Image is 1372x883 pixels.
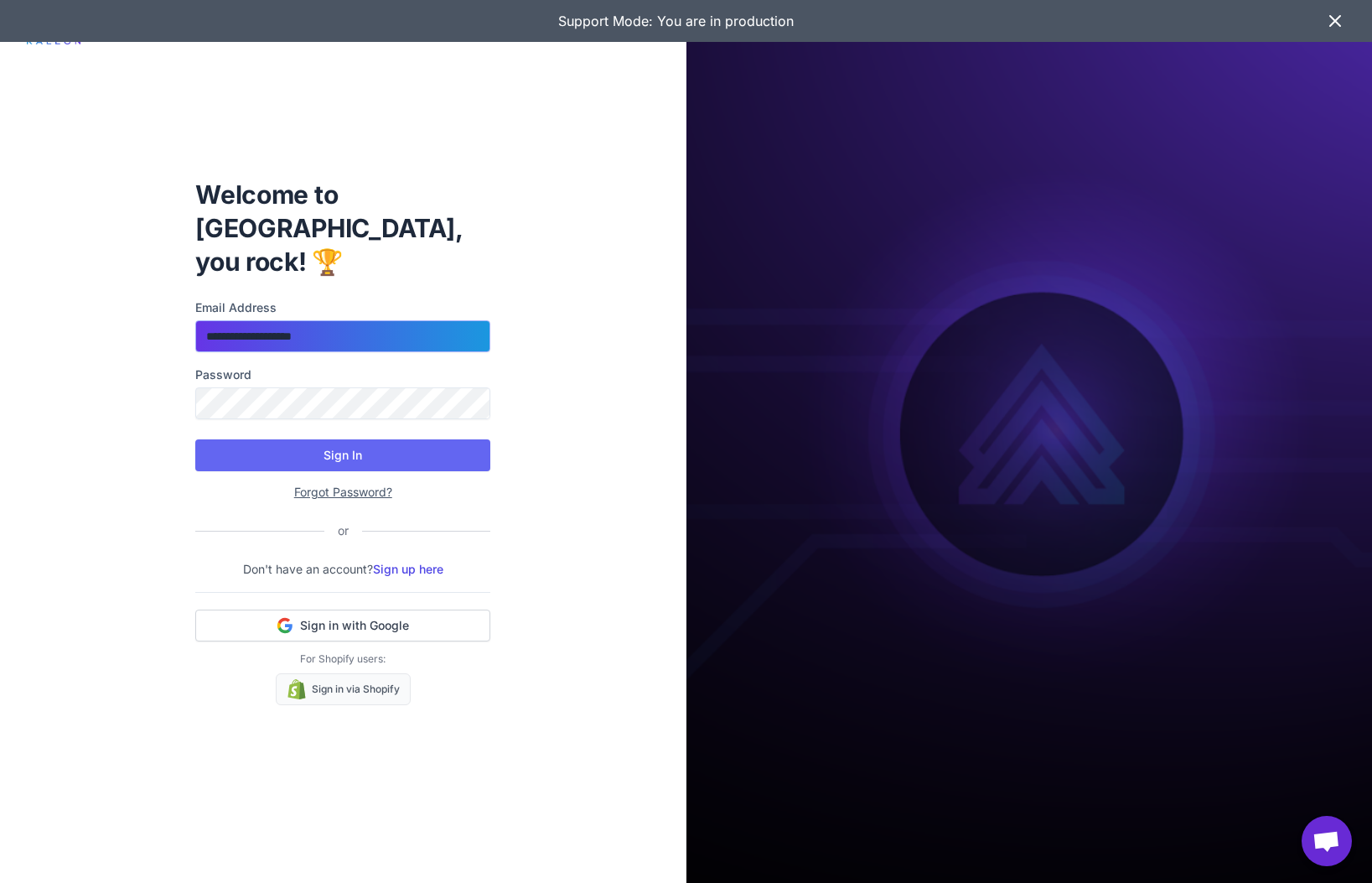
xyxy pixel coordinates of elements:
[324,522,362,540] div: or
[276,673,411,705] a: Sign in via Shopify
[195,560,490,579] p: Don't have an account?
[373,562,443,576] a: Sign up here
[195,299,490,317] label: Email Address
[195,652,490,667] p: For Shopify users:
[195,439,490,471] button: Sign In
[1302,816,1352,866] div: Open chat
[300,617,409,634] span: Sign in with Google
[294,485,392,499] a: Forgot Password?
[195,366,490,384] label: Password
[195,610,490,641] button: Sign in with Google
[195,178,490,278] h1: Welcome to [GEOGRAPHIC_DATA], you rock! 🏆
